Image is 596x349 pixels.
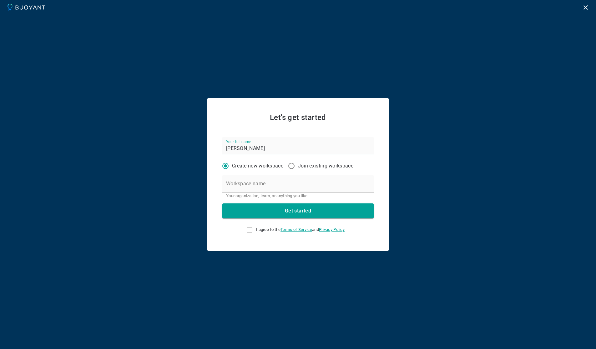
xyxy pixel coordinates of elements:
p: Join existing workspace [298,163,353,169]
button: Get started [222,203,374,218]
p: Your organization, team, or anything you like. [226,193,370,198]
label: Your full name [226,139,251,144]
button: Logout [580,2,591,13]
span: I agree to the and [256,227,345,232]
p: Create new workspace [232,163,283,169]
h2: Let's get started [222,113,374,122]
a: Terms of Service [280,227,312,232]
a: Logout [580,4,591,10]
a: Privacy Policy [319,227,345,232]
h4: Get started [285,208,311,214]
